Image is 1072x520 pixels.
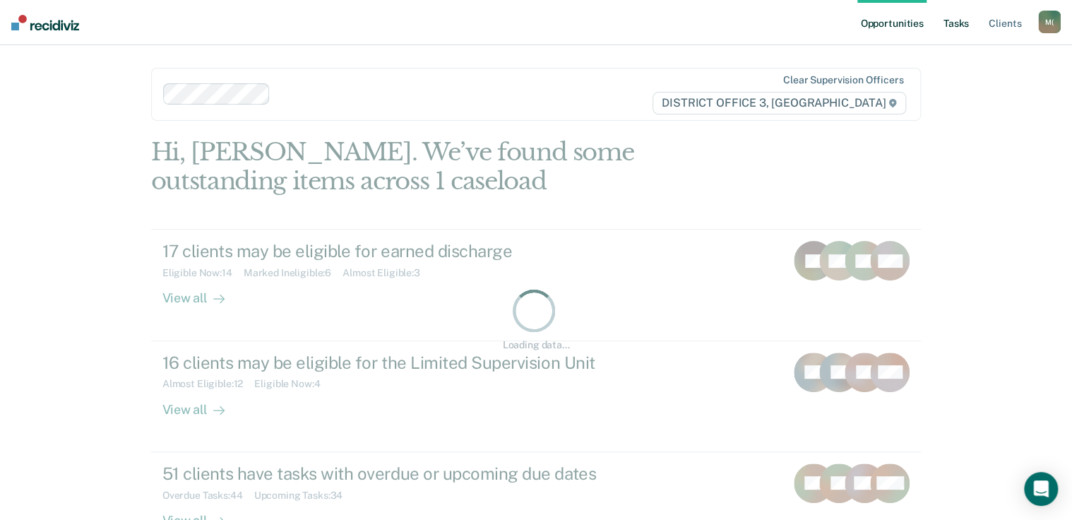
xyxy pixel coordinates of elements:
[11,15,79,30] img: Recidiviz
[162,463,658,484] div: 51 clients have tasks with overdue or upcoming due dates
[1024,472,1058,506] div: Open Intercom Messenger
[162,390,242,418] div: View all
[254,490,355,502] div: Upcoming Tasks : 34
[162,267,244,279] div: Eligible Now : 14
[151,229,922,341] a: 17 clients may be eligible for earned dischargeEligible Now:14Marked Ineligible:6Almost Eligible:...
[254,378,331,390] div: Eligible Now : 4
[162,378,255,390] div: Almost Eligible : 12
[1038,11,1061,33] div: M (
[783,74,903,86] div: Clear supervision officers
[162,490,254,502] div: Overdue Tasks : 44
[151,138,767,196] div: Hi, [PERSON_NAME]. We’ve found some outstanding items across 1 caseload
[1038,11,1061,33] button: M(
[162,279,242,307] div: View all
[162,241,658,261] div: 17 clients may be eligible for earned discharge
[244,267,343,279] div: Marked Ineligible : 6
[343,267,431,279] div: Almost Eligible : 3
[162,353,658,373] div: 16 clients may be eligible for the Limited Supervision Unit
[653,92,906,114] span: DISTRICT OFFICE 3, [GEOGRAPHIC_DATA]
[151,341,922,452] a: 16 clients may be eligible for the Limited Supervision UnitAlmost Eligible:12Eligible Now:4View all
